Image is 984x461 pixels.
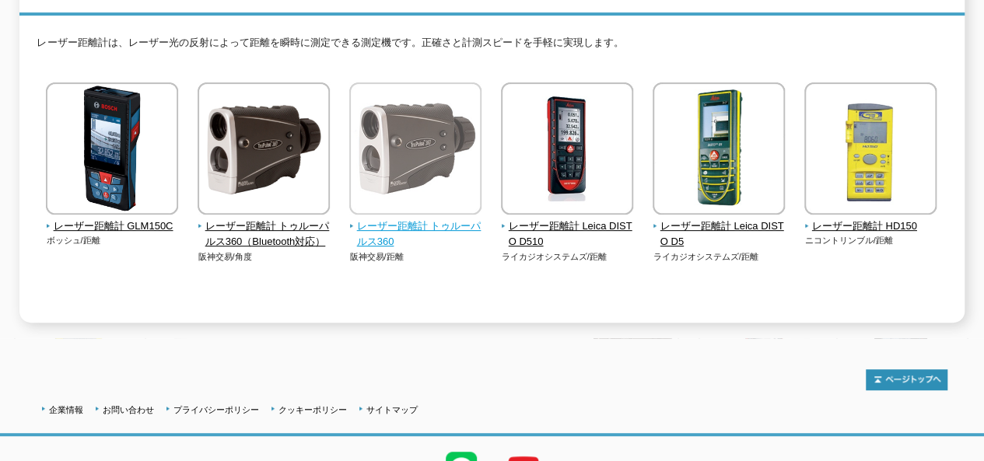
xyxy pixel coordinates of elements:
a: レーザー距離計 トゥルーパルス360（Bluetooth対応） [198,204,331,250]
a: レーザー距離計 GLM150C [46,204,179,235]
img: レーザー距離計 トゥルーパルス360 [349,82,481,218]
span: レーザー距離計 トゥルーパルス360（Bluetooth対応） [198,218,331,251]
a: お問い合わせ [103,405,154,414]
span: レーザー距離計 HD150 [804,218,937,235]
a: 企業情報 [49,405,83,414]
img: レーザー距離計 Leica DISTO D5 [653,82,785,218]
a: レーザー距離計 Leica DISTO D5 [653,204,786,250]
span: レーザー距離計 トゥルーパルス360 [349,218,482,251]
a: レーザー距離計 トゥルーパルス360 [349,204,482,250]
span: レーザー距離計 Leica DISTO D510 [501,218,634,251]
p: ニコントリンブル/距離 [804,234,937,247]
img: レーザー距離計 HD150 [804,82,937,218]
p: 阪神交易/距離 [349,250,482,264]
p: ライカジオシステムズ/距離 [653,250,786,264]
a: クッキーポリシー [278,405,347,414]
span: レーザー距離計 GLM150C [46,218,179,235]
a: プライバシーポリシー [173,405,259,414]
p: ボッシュ/距離 [46,234,179,247]
a: レーザー距離計 Leica DISTO D510 [501,204,634,250]
img: レーザー距離計 Leica DISTO D510 [501,82,633,218]
span: レーザー距離計 Leica DISTO D5 [653,218,786,251]
a: レーザー距離計 HD150 [804,204,937,235]
img: トップページへ [866,369,947,390]
img: レーザー距離計 トゥルーパルス360（Bluetooth対応） [198,82,330,218]
a: サイトマップ [366,405,418,414]
p: 阪神交易/角度 [198,250,331,264]
p: レーザー距離計は、レーザー光の反射によって距離を瞬時に測定できる測定機です。正確さと計測スピードを手軽に実現します。 [37,35,947,59]
img: レーザー距離計 GLM150C [46,82,178,218]
p: ライカジオシステムズ/距離 [501,250,634,264]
